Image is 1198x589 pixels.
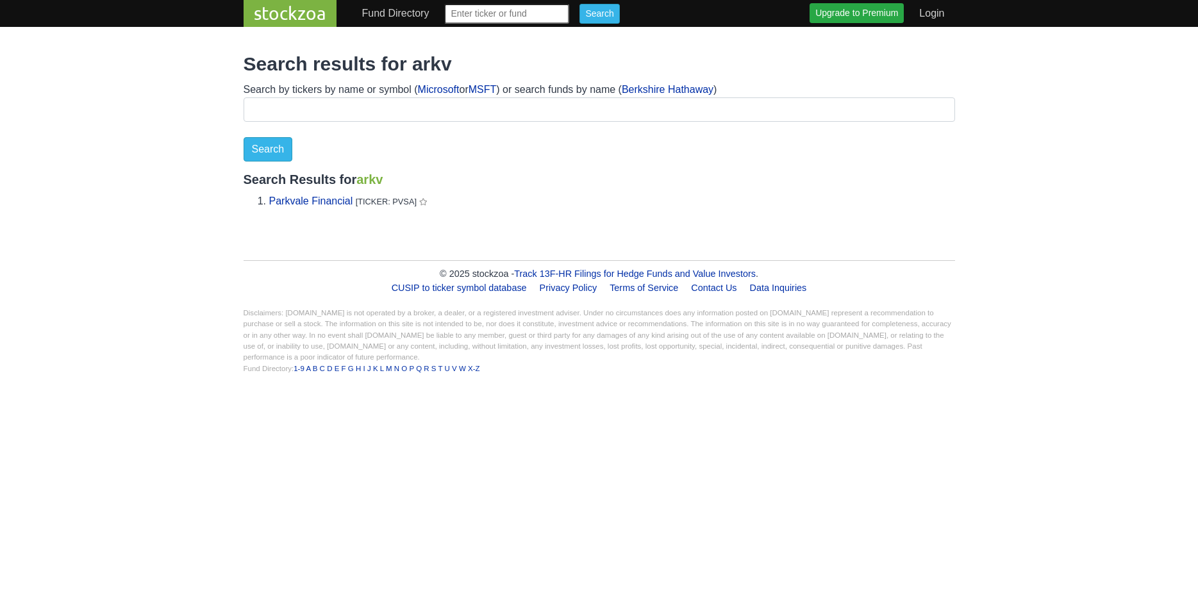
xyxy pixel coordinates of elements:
a: W [459,365,466,372]
a: V [452,365,457,372]
div: © 2025 stockzoa - . [244,267,955,281]
a: Data Inquiries [745,278,812,298]
a: E [335,365,340,372]
a: M [386,365,392,372]
a: Parkvale Financial [269,195,353,206]
a: Upgrade to Premium [810,3,904,23]
a: O [401,365,407,372]
input: Enter ticker or fund [444,4,569,24]
a: S [431,365,437,372]
a: L [380,365,384,372]
a: G [348,365,354,372]
a: A [306,365,310,372]
a: C [320,365,325,372]
a: B [313,365,318,372]
a: K [373,365,378,372]
a: R [424,365,429,372]
input: Search [244,137,293,162]
a: Login [914,1,949,26]
a: CUSIP to ticker symbol database [387,278,532,298]
div: Disclaimers: [DOMAIN_NAME] is not operated by a broker, a dealer, or a registered investment advi... [244,308,955,374]
a: Berkshire Hathaway [622,84,713,95]
a: Fund Directory [357,1,435,26]
a: H [356,365,361,372]
a: J [367,365,371,372]
a: P [409,365,413,372]
a: I [363,365,365,372]
small: [TICKER: PVSA] [356,197,417,206]
div: Fund Directory: [244,363,955,374]
a: Microsoft [418,84,460,95]
a: Q [416,365,422,372]
a: Contact Us [686,278,742,298]
h3: Search Results for [244,172,955,187]
a: 1-9 [294,365,304,372]
input: Search [579,4,619,24]
div: Search by tickers by name or symbol ( or ) or search funds by name ( ) [244,82,955,97]
a: N [394,365,399,372]
a: U [445,365,450,372]
a: Privacy Policy [535,278,603,298]
a: D [327,365,332,372]
a: F [342,365,346,372]
a: Track 13F-HR Filings for Hedge Funds and Value Investors [514,269,756,279]
span: arkv [356,172,383,187]
a: T [438,365,443,372]
a: MSFT [469,84,497,95]
a: X-Z [468,365,480,372]
h1: Search results for arkv [244,53,955,76]
a: Terms of Service [604,278,683,298]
